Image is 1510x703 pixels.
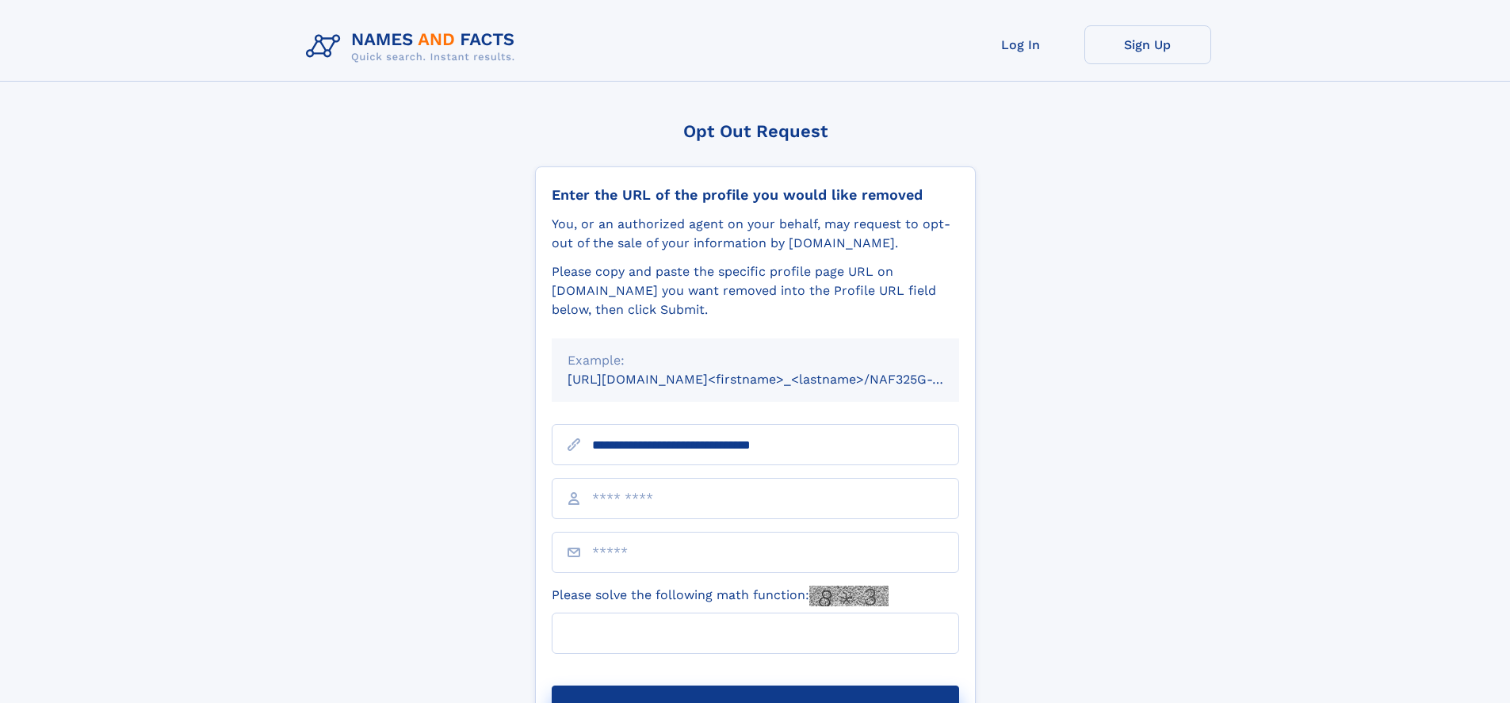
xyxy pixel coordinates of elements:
label: Please solve the following math function: [552,586,889,606]
div: Opt Out Request [535,121,976,141]
div: Enter the URL of the profile you would like removed [552,186,959,204]
div: Example: [568,351,943,370]
small: [URL][DOMAIN_NAME]<firstname>_<lastname>/NAF325G-xxxxxxxx [568,372,989,387]
img: Logo Names and Facts [300,25,528,68]
div: You, or an authorized agent on your behalf, may request to opt-out of the sale of your informatio... [552,215,959,253]
a: Log In [958,25,1084,64]
a: Sign Up [1084,25,1211,64]
div: Please copy and paste the specific profile page URL on [DOMAIN_NAME] you want removed into the Pr... [552,262,959,319]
